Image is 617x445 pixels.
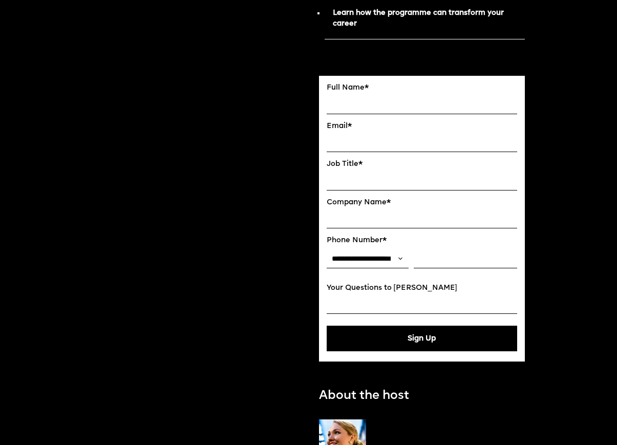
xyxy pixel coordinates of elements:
button: Sign Up [327,326,518,351]
label: Email [327,122,518,131]
p: About the host [319,387,409,405]
label: Phone Number [327,236,518,245]
label: Your Questions to [PERSON_NAME] [327,284,518,292]
strong: Learn how the programme can transform your career [333,9,504,28]
label: Full Name [327,83,518,92]
label: Job Title [327,160,518,168]
label: Company Name [327,198,518,207]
